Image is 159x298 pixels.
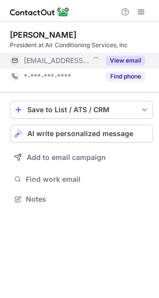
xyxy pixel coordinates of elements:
button: Add to email campaign [10,149,153,166]
button: Reveal Button [106,56,145,66]
button: Find work email [10,172,153,186]
div: [PERSON_NAME] [10,30,77,40]
div: Save to List / ATS / CRM [27,106,136,114]
span: AI write personalized message [27,130,133,138]
span: Find work email [26,175,149,184]
button: Notes [10,192,153,206]
div: President at Air Conditioning Services, Inc [10,41,153,50]
button: Reveal Button [106,72,145,81]
button: save-profile-one-click [10,101,153,119]
button: AI write personalized message [10,125,153,143]
span: [EMAIL_ADDRESS][DOMAIN_NAME] [24,56,89,65]
span: Add to email campaign [27,153,106,161]
img: ContactOut v5.3.10 [10,6,70,18]
span: Notes [26,195,149,204]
